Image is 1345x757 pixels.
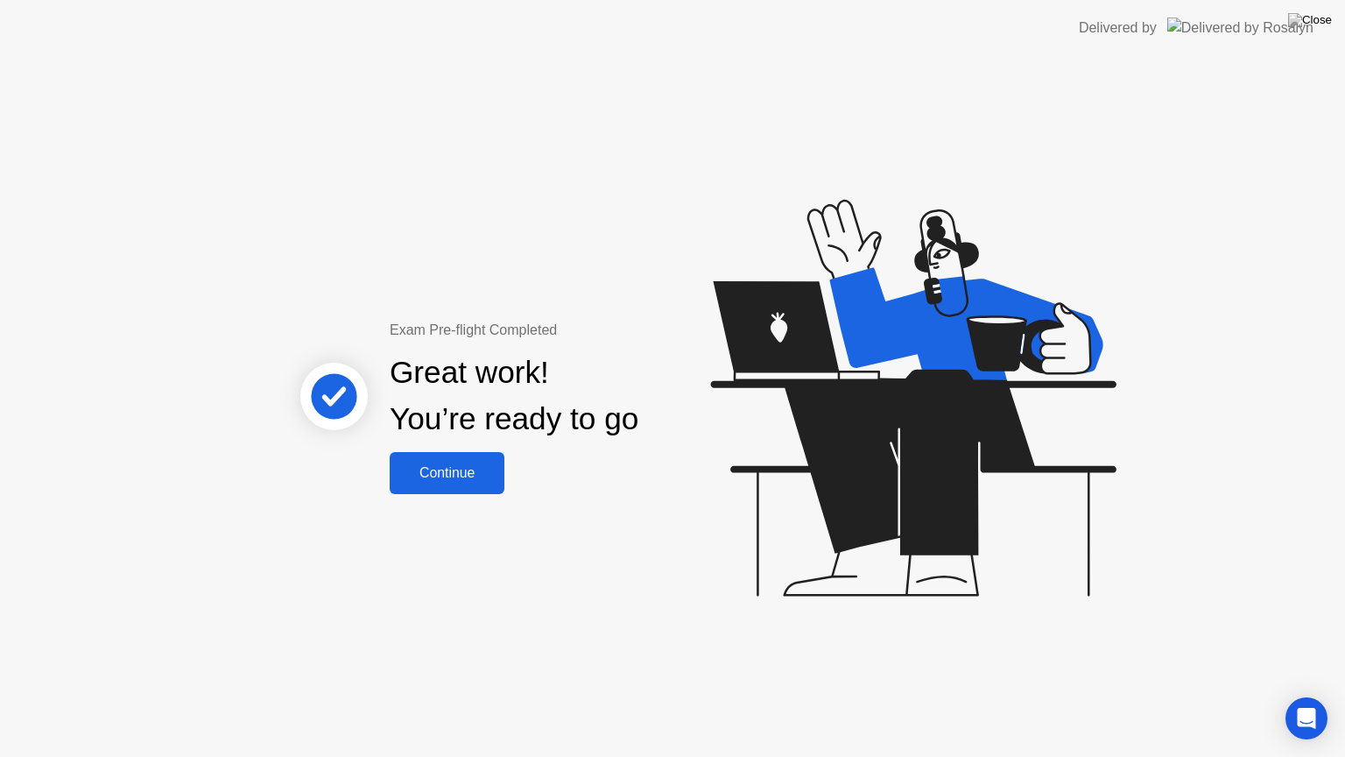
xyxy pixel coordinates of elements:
[1285,697,1327,739] div: Open Intercom Messenger
[1167,18,1313,38] img: Delivered by Rosalyn
[390,320,751,341] div: Exam Pre-flight Completed
[395,465,499,481] div: Continue
[1079,18,1157,39] div: Delivered by
[1288,13,1332,27] img: Close
[390,452,504,494] button: Continue
[390,350,638,442] div: Great work! You’re ready to go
